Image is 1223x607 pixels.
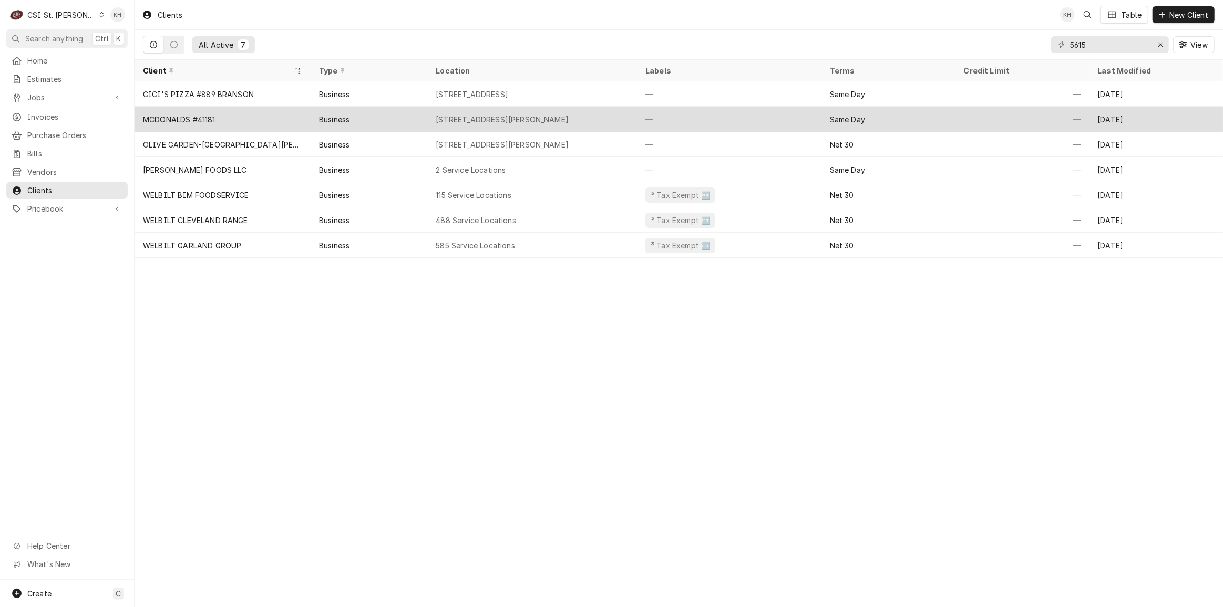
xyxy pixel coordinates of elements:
[6,108,128,125] a: Invoices
[830,139,854,150] div: Net 30
[1122,9,1142,20] div: Table
[27,130,122,141] span: Purchase Orders
[436,139,569,150] div: [STREET_ADDRESS][PERSON_NAME]
[6,52,128,69] a: Home
[1060,7,1075,22] div: Kelsey Hetlage's Avatar
[955,81,1090,107] div: —
[637,157,821,182] div: —
[240,39,246,50] div: 7
[1153,6,1215,23] button: New Client
[1089,233,1223,258] div: [DATE]
[955,233,1090,258] div: —
[1089,107,1223,132] div: [DATE]
[964,65,1079,76] div: Credit Limit
[830,89,865,100] div: Same Day
[830,215,854,226] div: Net 30
[27,111,122,122] span: Invoices
[27,148,122,159] span: Bills
[6,537,128,554] a: Go to Help Center
[1089,207,1223,233] div: [DATE]
[830,190,854,201] div: Net 30
[1173,36,1215,53] button: View
[436,65,629,76] div: Location
[436,240,515,251] div: 585 Service Locations
[1152,36,1169,53] button: Erase input
[6,200,128,217] a: Go to Pricebook
[143,240,241,251] div: WELBILT GARLAND GROUP
[116,33,121,44] span: K
[9,7,24,22] div: CSI St. Louis's Avatar
[199,39,234,50] div: All Active
[25,33,83,44] span: Search anything
[27,589,52,598] span: Create
[650,240,711,251] div: ³ Tax Exempt 🆓
[143,89,254,100] div: CICI'S PIZZA #889 BRANSON
[143,215,248,226] div: WELBILT CLEVELAND RANGE
[27,92,107,103] span: Jobs
[6,89,128,106] a: Go to Jobs
[6,70,128,88] a: Estimates
[955,107,1090,132] div: —
[830,114,865,125] div: Same Day
[319,65,417,76] div: Type
[637,81,821,107] div: —
[830,164,865,175] div: Same Day
[1167,9,1210,20] span: New Client
[955,182,1090,207] div: —
[436,164,506,175] div: 2 Service Locations
[27,185,122,196] span: Clients
[95,33,109,44] span: Ctrl
[955,132,1090,157] div: —
[9,7,24,22] div: C
[1060,7,1075,22] div: KH
[6,145,128,162] a: Bills
[1089,182,1223,207] div: [DATE]
[955,157,1090,182] div: —
[110,7,125,22] div: KH
[143,139,302,150] div: OLIVE GARDEN-[GEOGRAPHIC_DATA][PERSON_NAME]
[143,190,249,201] div: WELBILT BIM FOODSERVICE
[1089,132,1223,157] div: [DATE]
[27,55,122,66] span: Home
[1097,65,1212,76] div: Last Modified
[27,540,121,551] span: Help Center
[6,163,128,181] a: Vendors
[1089,157,1223,182] div: [DATE]
[6,29,128,48] button: Search anythingCtrlK
[436,190,511,201] div: 115 Service Locations
[637,107,821,132] div: —
[637,132,821,157] div: —
[650,215,711,226] div: ³ Tax Exempt 🆓
[110,7,125,22] div: Kelsey Hetlage's Avatar
[955,207,1090,233] div: —
[319,164,350,175] div: Business
[436,215,516,226] div: 488 Service Locations
[27,203,107,214] span: Pricebook
[27,9,96,20] div: CSI St. [PERSON_NAME]
[27,559,121,570] span: What's New
[319,114,350,125] div: Business
[6,127,128,144] a: Purchase Orders
[319,190,350,201] div: Business
[645,65,813,76] div: Labels
[319,215,350,226] div: Business
[436,114,569,125] div: [STREET_ADDRESS][PERSON_NAME]
[1070,36,1149,53] input: Keyword search
[143,65,292,76] div: Client
[1188,39,1210,50] span: View
[650,190,711,201] div: ³ Tax Exempt 🆓
[143,114,215,125] div: MCDONALDS #41181
[830,65,945,76] div: Terms
[6,556,128,573] a: Go to What's New
[6,182,128,199] a: Clients
[27,166,122,177] span: Vendors
[1089,81,1223,107] div: [DATE]
[319,240,350,251] div: Business
[116,588,121,599] span: C
[1079,6,1096,23] button: Open search
[830,240,854,251] div: Net 30
[319,89,350,100] div: Business
[436,89,508,100] div: [STREET_ADDRESS]
[27,74,122,85] span: Estimates
[143,164,247,175] div: [PERSON_NAME] FOODS LLC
